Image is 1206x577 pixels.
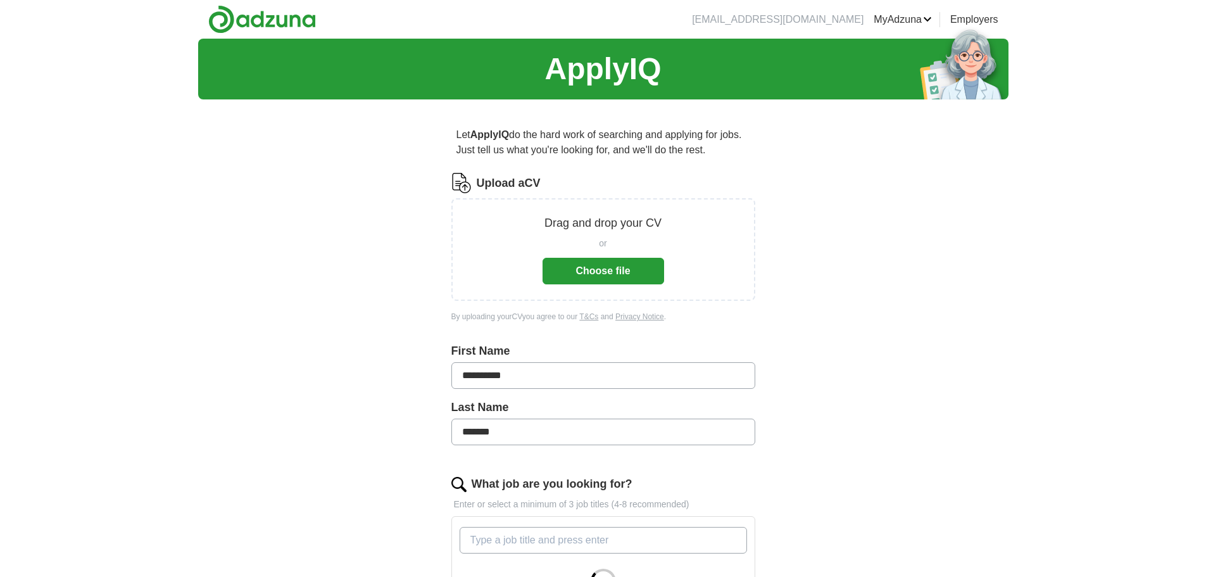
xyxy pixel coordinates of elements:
a: Privacy Notice [615,312,664,321]
span: or [599,237,606,250]
h1: ApplyIQ [544,46,661,92]
a: Employers [950,12,998,27]
a: T&Cs [579,312,598,321]
label: First Name [451,343,755,360]
img: search.png [451,477,467,492]
label: Upload a CV [477,175,541,192]
label: What job are you looking for? [472,476,632,493]
div: By uploading your CV you agree to our and . [451,311,755,322]
strong: ApplyIQ [470,129,509,140]
p: Drag and drop your CV [544,215,662,232]
p: Let do the hard work of searching and applying for jobs. Just tell us what you're looking for, an... [451,122,755,163]
label: Last Name [451,399,755,416]
img: CV Icon [451,173,472,193]
button: Choose file [543,258,664,284]
p: Enter or select a minimum of 3 job titles (4-8 recommended) [451,498,755,511]
a: MyAdzuna [874,12,932,27]
li: [EMAIL_ADDRESS][DOMAIN_NAME] [692,12,864,27]
input: Type a job title and press enter [460,527,747,554]
img: Adzuna logo [208,5,316,34]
